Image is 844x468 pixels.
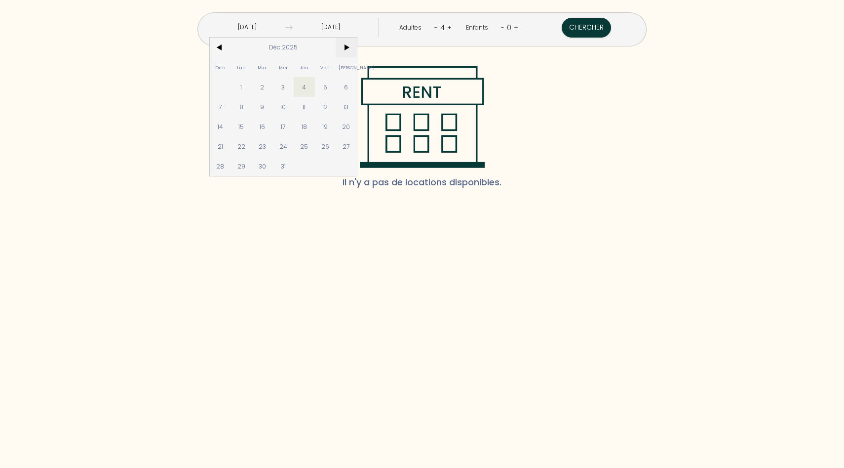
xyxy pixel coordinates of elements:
span: 16 [252,117,273,136]
div: Adultes [399,23,425,33]
span: 7 [210,97,231,117]
span: [PERSON_NAME] [336,57,357,77]
a: + [447,23,452,32]
span: 26 [315,136,336,156]
span: 9 [252,97,273,117]
div: Enfants [466,23,492,33]
span: 28 [210,156,231,176]
span: 4 [294,77,315,97]
a: - [501,23,504,32]
button: Chercher [562,18,611,38]
img: guests [285,24,293,31]
span: Déc 2025 [230,38,336,57]
span: 30 [252,156,273,176]
div: 0 [504,20,514,36]
span: 31 [272,156,294,176]
a: + [514,23,518,32]
span: < [210,38,231,57]
span: 23 [252,136,273,156]
span: Lun [230,57,252,77]
span: 8 [230,97,252,117]
span: Ven [315,57,336,77]
span: 27 [336,136,357,156]
span: 19 [315,117,336,136]
a: - [434,23,438,32]
img: rent-black.png [359,66,485,168]
span: > [336,38,357,57]
span: 29 [230,156,252,176]
span: 17 [272,117,294,136]
span: 25 [294,136,315,156]
span: 18 [294,117,315,136]
span: 1 [230,77,252,97]
input: Arrivée [209,18,285,37]
span: 12 [315,97,336,117]
span: Jeu [294,57,315,77]
span: 22 [230,136,252,156]
span: 24 [272,136,294,156]
div: 4 [438,20,447,36]
span: 14 [210,117,231,136]
span: 3 [272,77,294,97]
span: 20 [336,117,357,136]
span: Dim [210,57,231,77]
span: 5 [315,77,336,97]
span: Mar [252,57,273,77]
input: Départ [293,18,369,37]
span: Mer [272,57,294,77]
span: 15 [230,117,252,136]
span: Il n'y a pas de locations disponibles. [343,168,501,197]
span: 6 [336,77,357,97]
span: 2 [252,77,273,97]
span: 10 [272,97,294,117]
span: 21 [210,136,231,156]
span: 11 [294,97,315,117]
span: 13 [336,97,357,117]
